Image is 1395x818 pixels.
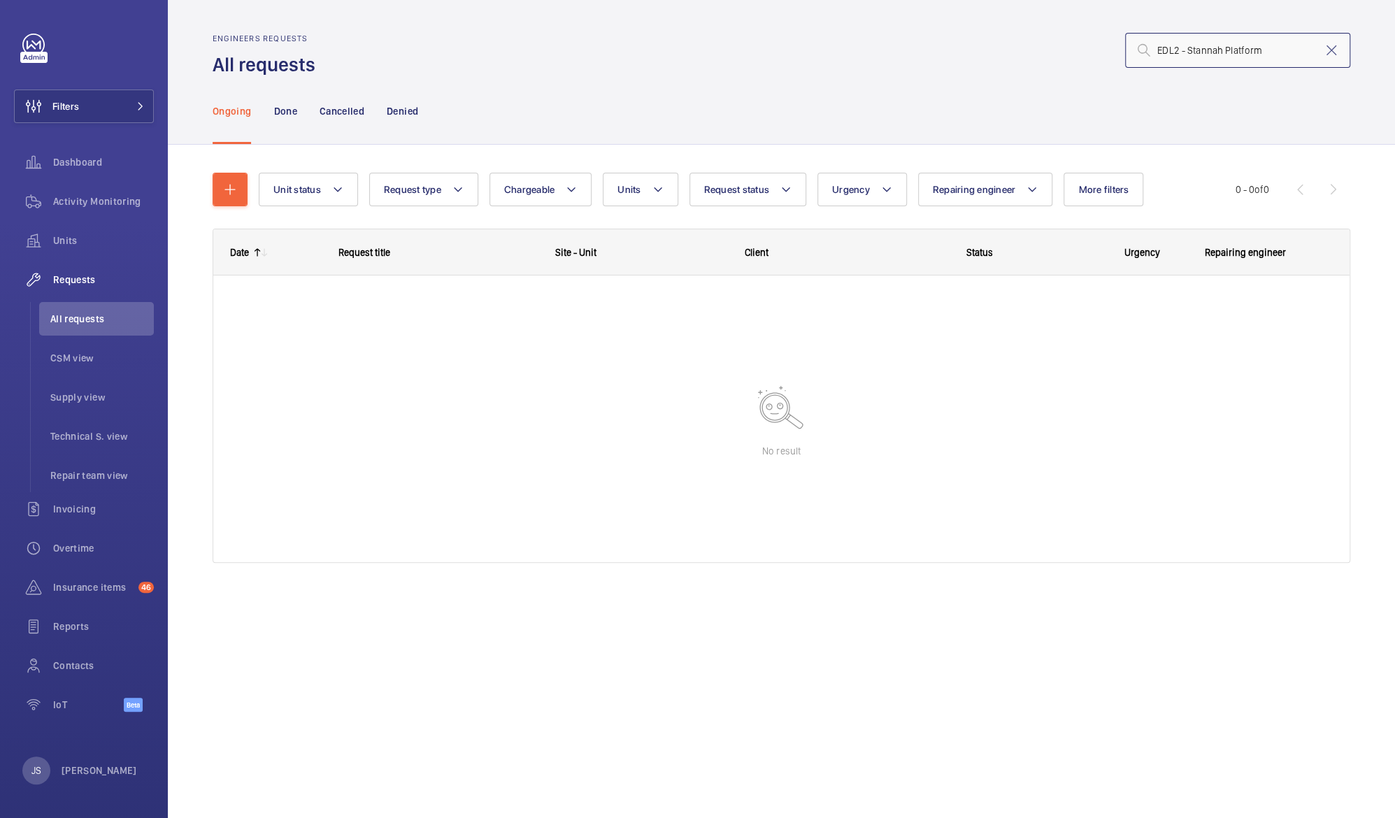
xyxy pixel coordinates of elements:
[273,184,321,195] span: Unit status
[369,173,478,206] button: Request type
[603,173,678,206] button: Units
[62,763,137,777] p: [PERSON_NAME]
[1236,185,1269,194] span: 0 - 0 0
[704,184,770,195] span: Request status
[273,104,296,118] p: Done
[52,99,79,113] span: Filters
[14,89,154,123] button: Filters
[53,502,154,516] span: Invoicing
[53,619,154,633] span: Reports
[817,173,907,206] button: Urgency
[320,104,364,118] p: Cancelled
[689,173,807,206] button: Request status
[338,247,390,258] span: Request title
[50,429,154,443] span: Technical S. view
[53,580,133,594] span: Insurance items
[138,582,154,593] span: 46
[53,155,154,169] span: Dashboard
[230,247,249,258] div: Date
[259,173,358,206] button: Unit status
[918,173,1053,206] button: Repairing engineer
[31,763,41,777] p: JS
[966,247,993,258] span: Status
[50,390,154,404] span: Supply view
[1254,184,1264,195] span: of
[1124,247,1160,258] span: Urgency
[53,541,154,555] span: Overtime
[213,52,324,78] h1: All requests
[124,698,143,712] span: Beta
[53,194,154,208] span: Activity Monitoring
[384,184,441,195] span: Request type
[53,234,154,247] span: Units
[53,659,154,673] span: Contacts
[1205,247,1286,258] span: Repairing engineer
[53,273,154,287] span: Requests
[504,184,555,195] span: Chargeable
[745,247,768,258] span: Client
[555,247,596,258] span: Site - Unit
[50,312,154,326] span: All requests
[933,184,1016,195] span: Repairing engineer
[1078,184,1129,195] span: More filters
[1125,33,1350,68] input: Search by request number or quote number
[832,184,870,195] span: Urgency
[1064,173,1143,206] button: More filters
[387,104,418,118] p: Denied
[50,468,154,482] span: Repair team view
[53,698,124,712] span: IoT
[213,104,251,118] p: Ongoing
[617,184,641,195] span: Units
[50,351,154,365] span: CSM view
[213,34,324,43] h2: Engineers requests
[489,173,592,206] button: Chargeable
